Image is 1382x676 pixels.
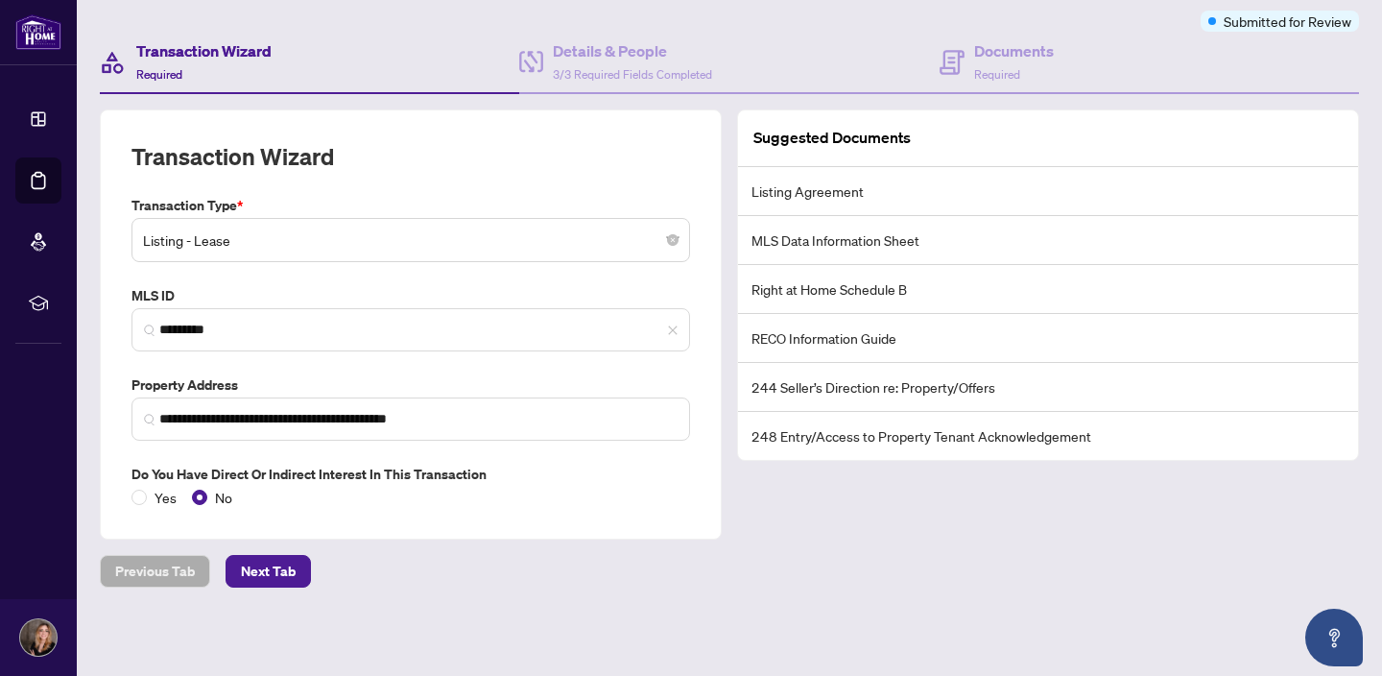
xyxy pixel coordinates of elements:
[100,555,210,588] button: Previous Tab
[15,14,61,50] img: logo
[1305,609,1363,666] button: Open asap
[738,167,1358,216] li: Listing Agreement
[131,195,690,216] label: Transaction Type
[974,39,1054,62] h4: Documents
[131,464,690,485] label: Do you have direct or indirect interest in this transaction
[667,325,679,336] span: close
[738,412,1358,460] li: 248 Entry/Access to Property Tenant Acknowledgement
[553,39,712,62] h4: Details & People
[667,234,679,246] span: close-circle
[143,222,679,258] span: Listing - Lease
[136,67,182,82] span: Required
[738,265,1358,314] li: Right at Home Schedule B
[147,487,184,508] span: Yes
[131,141,334,172] h2: Transaction Wizard
[753,126,911,150] article: Suggested Documents
[226,555,311,588] button: Next Tab
[1224,11,1351,32] span: Submitted for Review
[136,39,272,62] h4: Transaction Wizard
[20,619,57,656] img: Profile Icon
[553,67,712,82] span: 3/3 Required Fields Completed
[131,374,690,396] label: Property Address
[207,487,240,508] span: No
[738,314,1358,363] li: RECO Information Guide
[974,67,1020,82] span: Required
[131,285,690,306] label: MLS ID
[738,363,1358,412] li: 244 Seller’s Direction re: Property/Offers
[241,556,296,587] span: Next Tab
[738,216,1358,265] li: MLS Data Information Sheet
[144,414,155,425] img: search_icon
[144,325,155,336] img: search_icon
